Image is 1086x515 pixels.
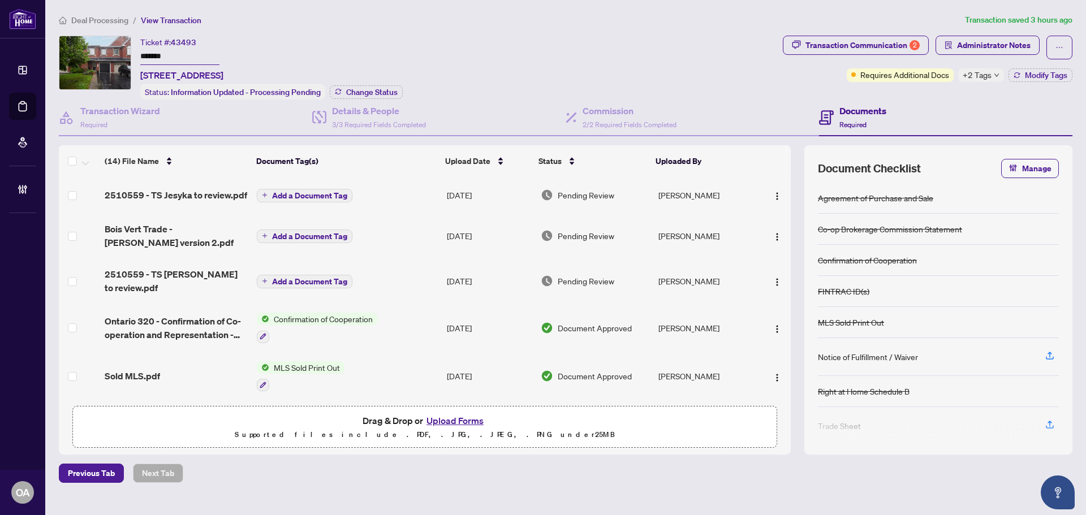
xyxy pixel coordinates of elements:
[994,72,999,78] span: down
[257,361,269,374] img: Status Icon
[269,313,377,325] span: Confirmation of Cooperation
[773,373,782,382] img: Logo
[839,104,886,118] h4: Documents
[773,192,782,201] img: Logo
[541,275,553,287] img: Document Status
[257,189,352,202] button: Add a Document Tag
[272,232,347,240] span: Add a Document Tag
[262,278,268,284] span: plus
[818,161,921,176] span: Document Checklist
[945,41,953,49] span: solution
[805,36,920,54] div: Transaction Communication
[73,406,777,448] span: Drag & Drop orUpload FormsSupported files include .PDF, .JPG, .JPEG, .PNG under25MB
[654,258,757,304] td: [PERSON_NAME]
[59,36,131,89] img: IMG-X12270522_1.jpg
[860,68,949,81] span: Requires Additional Docs
[363,413,487,428] span: Drag & Drop or
[257,313,377,343] button: Status IconConfirmation of Cooperation
[541,189,553,201] img: Document Status
[558,189,614,201] span: Pending Review
[442,352,536,401] td: [DATE]
[257,361,344,392] button: Status IconMLS Sold Print Out
[558,370,632,382] span: Document Approved
[541,230,553,242] img: Document Status
[541,322,553,334] img: Document Status
[346,88,398,96] span: Change Status
[441,145,534,177] th: Upload Date
[1025,71,1067,79] span: Modify Tags
[534,145,651,177] th: Status
[965,14,1072,27] article: Transaction saved 3 hours ago
[257,313,269,325] img: Status Icon
[442,177,536,213] td: [DATE]
[654,213,757,258] td: [PERSON_NAME]
[1022,159,1051,178] span: Manage
[442,213,536,258] td: [DATE]
[818,254,917,266] div: Confirmation of Cooperation
[936,36,1040,55] button: Administrator Notes
[1001,159,1059,178] button: Manage
[768,272,786,290] button: Logo
[1009,68,1072,82] button: Modify Tags
[105,188,247,202] span: 2510559 - TS Jesyka to review.pdf
[818,316,884,328] div: MLS Sold Print Out
[80,428,770,442] p: Supported files include .PDF, .JPG, .JPEG, .PNG under 25 MB
[910,40,920,50] div: 2
[262,233,268,239] span: plus
[445,155,490,167] span: Upload Date
[9,8,36,29] img: logo
[332,104,426,118] h4: Details & People
[541,370,553,382] img: Document Status
[423,413,487,428] button: Upload Forms
[80,120,107,129] span: Required
[773,324,782,334] img: Logo
[583,120,676,129] span: 2/2 Required Fields Completed
[100,145,252,177] th: (14) File Name
[59,16,67,24] span: home
[257,275,352,288] button: Add a Document Tag
[105,267,248,295] span: 2510559 - TS [PERSON_NAME] to review.pdf
[68,464,115,482] span: Previous Tab
[963,68,992,81] span: +2 Tags
[583,104,676,118] h4: Commission
[105,222,248,249] span: Bois Vert Trade - [PERSON_NAME] version 2.pdf
[773,278,782,287] img: Logo
[257,228,352,243] button: Add a Document Tag
[105,369,160,383] span: Sold MLS.pdf
[16,484,30,500] span: OA
[141,15,201,25] span: View Transaction
[140,68,223,82] span: [STREET_ADDRESS]
[768,367,786,385] button: Logo
[133,14,136,27] li: /
[262,192,268,198] span: plus
[330,85,403,99] button: Change Status
[171,37,196,47] span: 43493
[140,84,325,99] div: Status:
[105,155,159,167] span: (14) File Name
[272,278,347,285] span: Add a Document Tag
[818,223,962,235] div: Co-op Brokerage Commission Statement
[332,120,426,129] span: 3/3 Required Fields Completed
[442,304,536,352] td: [DATE]
[651,145,754,177] th: Uploaded By
[257,188,352,202] button: Add a Document Tag
[773,232,782,241] img: Logo
[818,419,861,432] div: Trade Sheet
[558,230,614,242] span: Pending Review
[257,274,352,288] button: Add a Document Tag
[768,319,786,337] button: Logo
[71,15,128,25] span: Deal Processing
[654,304,757,352] td: [PERSON_NAME]
[257,230,352,243] button: Add a Document Tag
[442,258,536,304] td: [DATE]
[1055,44,1063,51] span: ellipsis
[654,352,757,401] td: [PERSON_NAME]
[783,36,929,55] button: Transaction Communication2
[839,120,867,129] span: Required
[768,186,786,204] button: Logo
[171,87,321,97] span: Information Updated - Processing Pending
[105,314,248,341] span: Ontario 320 - Confirmation of Co-operation and Representation - Signed 5 version 4.pdf
[272,192,347,200] span: Add a Document Tag
[59,464,124,483] button: Previous Tab
[957,36,1031,54] span: Administrator Notes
